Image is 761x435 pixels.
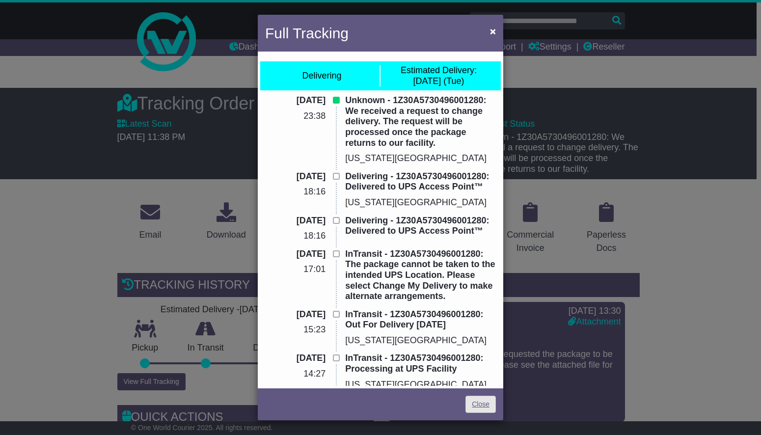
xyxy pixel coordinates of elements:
p: 18:16 [265,187,326,197]
p: Delivering - 1Z30A5730496001280: Delivered to UPS Access Point™ [345,216,496,237]
span: Estimated Delivery: [401,65,477,75]
div: [DATE] (Tue) [401,65,477,86]
p: Unknown - 1Z30A5730496001280: We received a request to change delivery. The request will be proce... [345,95,496,148]
p: 18:16 [265,231,326,242]
p: 15:23 [265,325,326,335]
p: Delivering - 1Z30A5730496001280: Delivered to UPS Access Point™ [345,171,496,192]
p: 14:27 [265,369,326,380]
p: [US_STATE][GEOGRAPHIC_DATA] [345,380,496,390]
p: [DATE] [265,95,326,106]
a: Close [465,396,496,413]
h4: Full Tracking [265,22,349,44]
p: [US_STATE][GEOGRAPHIC_DATA] [345,153,496,164]
p: 23:38 [265,111,326,122]
p: [DATE] [265,353,326,364]
button: Close [485,21,501,41]
div: Delivering [302,71,341,82]
p: InTransit - 1Z30A5730496001280: The package cannot be taken to the intended UPS Location. Please ... [345,249,496,302]
p: [DATE] [265,309,326,320]
p: InTransit - 1Z30A5730496001280: Out For Delivery [DATE] [345,309,496,330]
span: × [490,26,496,37]
p: [US_STATE][GEOGRAPHIC_DATA] [345,335,496,346]
p: InTransit - 1Z30A5730496001280: Processing at UPS Facility [345,353,496,374]
p: [DATE] [265,216,326,226]
p: [DATE] [265,249,326,260]
p: 17:01 [265,264,326,275]
p: [US_STATE][GEOGRAPHIC_DATA] [345,197,496,208]
p: [DATE] [265,171,326,182]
